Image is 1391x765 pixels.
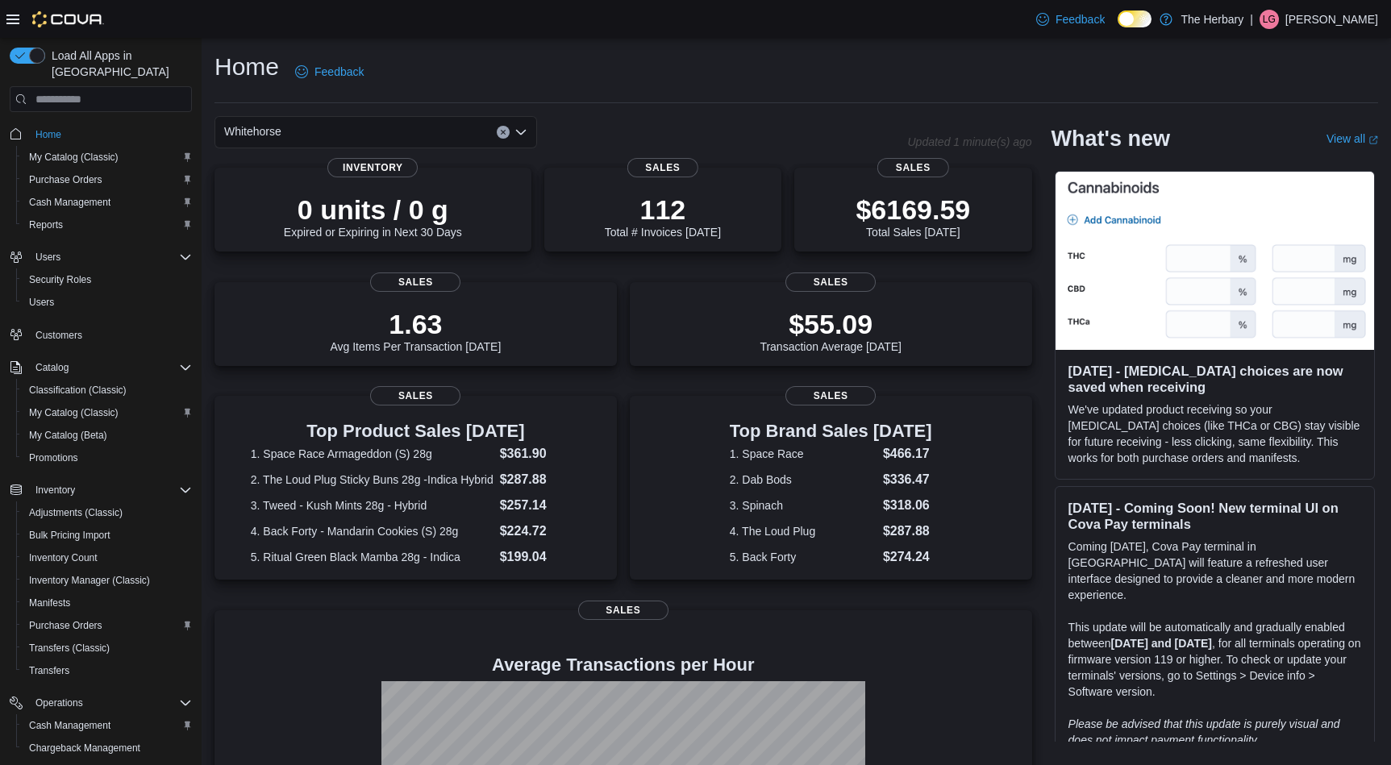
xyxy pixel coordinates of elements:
button: Classification (Classic) [16,379,198,401]
button: My Catalog (Classic) [16,146,198,168]
span: My Catalog (Beta) [23,426,192,445]
button: Users [29,247,67,267]
dd: $287.88 [500,470,581,489]
span: LG [1263,10,1276,29]
img: Cova [32,11,104,27]
span: Inventory Count [23,548,192,568]
dd: $466.17 [883,444,932,464]
a: Promotions [23,448,85,468]
a: My Catalog (Beta) [23,426,114,445]
p: Coming [DATE], Cova Pay terminal in [GEOGRAPHIC_DATA] will feature a refreshed user interface des... [1068,538,1361,603]
span: Sales [370,386,460,405]
h1: Home [214,51,279,83]
span: Inventory Manager (Classic) [29,574,150,587]
dt: 5. Back Forty [730,549,877,565]
span: Adjustments (Classic) [23,503,192,522]
span: Purchase Orders [23,170,192,189]
span: Cash Management [23,716,192,735]
span: Sales [578,601,668,620]
span: Inventory Count [29,551,98,564]
div: Expired or Expiring in Next 30 Days [284,193,462,239]
span: Sales [785,386,876,405]
button: Clear input [497,126,510,139]
p: 0 units / 0 g [284,193,462,226]
span: Classification (Classic) [23,380,192,400]
div: Total Sales [DATE] [856,193,970,239]
span: Catalog [35,361,69,374]
span: Users [23,293,192,312]
span: My Catalog (Classic) [23,148,192,167]
a: Transfers (Classic) [23,638,116,658]
p: The Herbary [1181,10,1243,29]
button: Catalog [3,356,198,379]
a: Home [29,125,68,144]
a: Purchase Orders [23,170,109,189]
button: Operations [29,693,90,713]
button: Catalog [29,358,75,377]
button: Promotions [16,447,198,469]
button: Users [16,291,198,314]
span: Adjustments (Classic) [29,506,123,519]
dt: 2. Dab Bods [730,472,877,488]
dd: $361.90 [500,444,581,464]
span: Security Roles [23,270,192,289]
span: Operations [35,696,83,709]
span: Chargeback Management [29,742,140,755]
button: Operations [3,692,198,714]
dd: $224.72 [500,522,581,541]
span: My Catalog (Classic) [23,403,192,422]
span: Cash Management [23,193,192,212]
button: My Catalog (Beta) [16,424,198,447]
dt: 4. The Loud Plug [730,523,877,539]
button: Purchase Orders [16,168,198,191]
a: Adjustments (Classic) [23,503,129,522]
span: Bulk Pricing Import [23,526,192,545]
a: View allExternal link [1326,132,1378,145]
a: Reports [23,215,69,235]
span: Bulk Pricing Import [29,529,110,542]
dd: $257.14 [500,496,581,515]
span: Chargeback Management [23,738,192,758]
button: Security Roles [16,268,198,291]
span: Purchase Orders [29,173,102,186]
span: Security Roles [29,273,91,286]
h2: What's new [1052,126,1170,152]
span: Manifests [29,597,70,609]
button: Purchase Orders [16,614,198,637]
span: Sales [370,272,460,292]
p: 112 [605,193,721,226]
h3: [DATE] - [MEDICAL_DATA] choices are now saved when receiving [1068,363,1361,395]
div: Total # Invoices [DATE] [605,193,721,239]
span: My Catalog (Beta) [29,429,107,442]
span: Inventory [327,158,418,177]
a: Feedback [289,56,370,88]
p: We've updated product receiving so your [MEDICAL_DATA] choices (like THCa or CBG) stay visible fo... [1068,401,1361,466]
dd: $336.47 [883,470,932,489]
p: This update will be automatically and gradually enabled between , for all terminals operating on ... [1068,619,1361,700]
span: Promotions [23,448,192,468]
a: Cash Management [23,193,117,212]
a: Feedback [1030,3,1111,35]
span: Home [35,128,61,141]
button: Inventory [29,480,81,500]
span: Sales [627,158,698,177]
p: Updated 1 minute(s) ago [907,135,1031,148]
span: Manifests [23,593,192,613]
button: Adjustments (Classic) [16,501,198,524]
dt: 2. The Loud Plug Sticky Buns 28g -Indica Hybrid [251,472,494,488]
button: Users [3,246,198,268]
a: My Catalog (Classic) [23,148,125,167]
span: Inventory Manager (Classic) [23,571,192,590]
span: Sales [877,158,948,177]
span: Purchase Orders [29,619,102,632]
button: Transfers [16,659,198,682]
dt: 3. Tweed - Kush Mints 28g - Hybrid [251,497,494,513]
button: Inventory Count [16,547,198,569]
a: Transfers [23,661,76,680]
div: Transaction Average [DATE] [760,308,902,353]
span: My Catalog (Classic) [29,406,119,419]
span: Transfers [23,661,192,680]
h3: [DATE] - Coming Soon! New terminal UI on Cova Pay terminals [1068,500,1361,532]
span: Reports [23,215,192,235]
span: Dark Mode [1118,27,1118,28]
